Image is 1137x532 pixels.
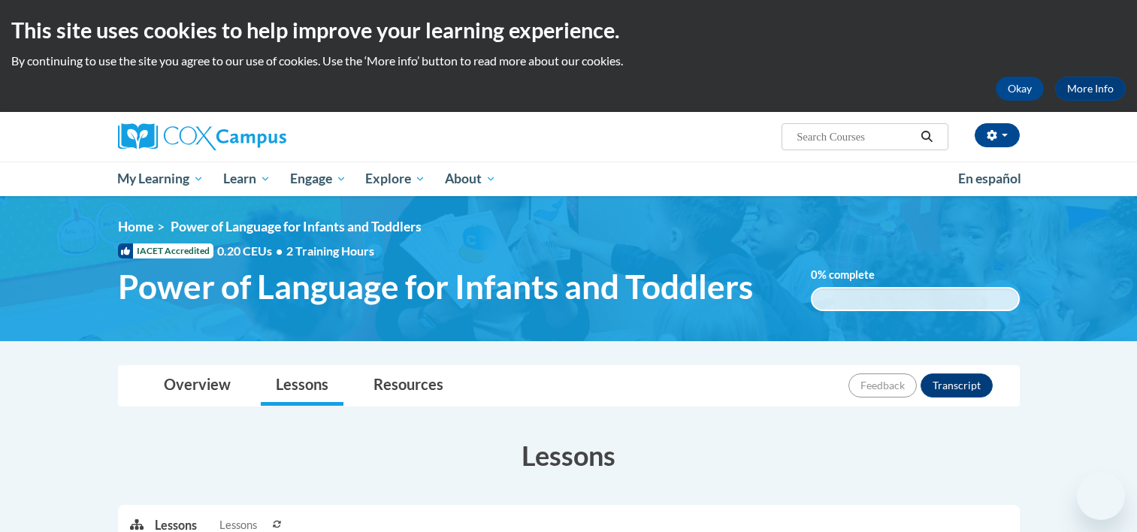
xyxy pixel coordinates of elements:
[996,77,1044,101] button: Okay
[1055,77,1126,101] a: More Info
[149,366,246,406] a: Overview
[11,15,1126,45] h2: This site uses cookies to help improve your learning experience.
[290,170,346,188] span: Engage
[108,162,214,196] a: My Learning
[280,162,356,196] a: Engage
[118,243,213,258] span: IACET Accredited
[948,163,1031,195] a: En español
[355,162,435,196] a: Explore
[118,123,404,150] a: Cox Campus
[921,373,993,397] button: Transcript
[117,170,204,188] span: My Learning
[217,243,286,259] span: 0.20 CEUs
[95,162,1042,196] div: Main menu
[975,123,1020,147] button: Account Settings
[811,268,818,281] span: 0
[118,267,753,307] span: Power of Language for Infants and Toddlers
[223,170,271,188] span: Learn
[11,53,1126,69] p: By continuing to use the site you agree to our use of cookies. Use the ‘More info’ button to read...
[1077,472,1125,520] iframe: Button to launch messaging window
[958,171,1021,186] span: En español
[811,267,897,283] label: % complete
[435,162,506,196] a: About
[171,219,422,234] span: Power of Language for Infants and Toddlers
[261,366,343,406] a: Lessons
[445,170,496,188] span: About
[118,123,286,150] img: Cox Campus
[286,243,374,258] span: 2 Training Hours
[358,366,458,406] a: Resources
[118,219,153,234] a: Home
[365,170,425,188] span: Explore
[848,373,917,397] button: Feedback
[213,162,280,196] a: Learn
[118,437,1020,474] h3: Lessons
[276,243,283,258] span: •
[915,128,938,146] button: Search
[795,128,915,146] input: Search Courses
